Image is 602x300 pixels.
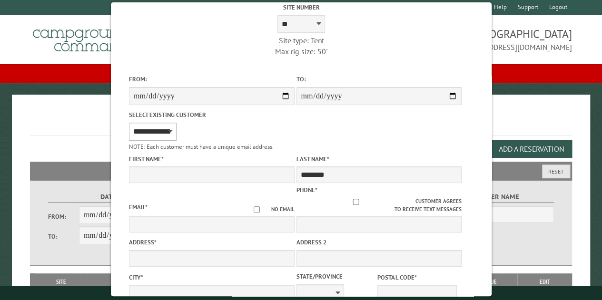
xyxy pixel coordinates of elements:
[30,19,149,56] img: Campground Commander
[377,273,457,282] label: Postal Code
[296,197,462,213] label: Customer agrees to receive text messages
[218,46,384,57] div: Max rig size: 50'
[48,232,79,241] label: To:
[517,273,572,290] th: Edit
[35,273,87,290] th: Site
[242,206,271,213] input: No email
[491,140,572,158] button: Add a Reservation
[128,143,273,151] small: NOTE: Each customer must have a unique email address.
[128,75,294,84] label: From:
[218,35,384,46] div: Site type: Tent
[30,162,572,180] h2: Filters
[467,273,518,290] th: Due
[218,3,384,12] label: Site Number
[30,110,572,136] h1: Reservations
[48,212,79,221] label: From:
[296,199,415,205] input: Customer agrees to receive text messages
[430,192,554,203] label: Customer Name
[128,203,147,211] label: Email
[296,186,317,194] label: Phone
[296,75,462,84] label: To:
[88,273,157,290] th: Dates
[48,192,172,203] label: Dates
[128,273,294,282] label: City
[242,205,294,213] label: No email
[296,272,375,281] label: State/Province
[128,238,294,247] label: Address
[296,238,462,247] label: Address 2
[128,110,294,119] label: Select existing customer
[128,155,294,164] label: First Name
[296,155,462,164] label: Last Name
[542,165,570,178] button: Reset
